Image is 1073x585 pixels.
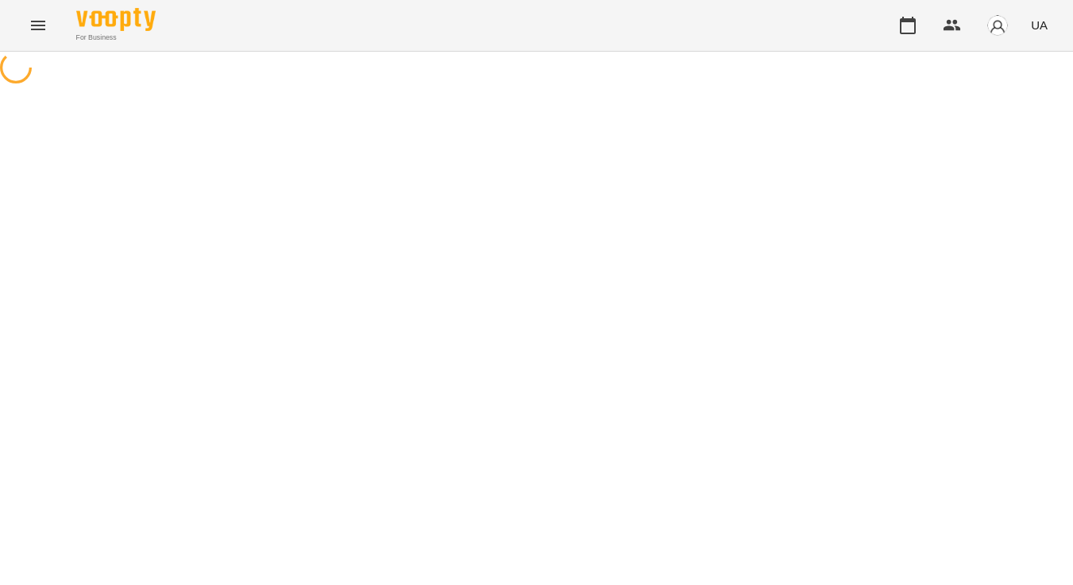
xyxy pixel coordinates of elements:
button: UA [1025,10,1054,40]
img: Voopty Logo [76,8,156,31]
button: Menu [19,6,57,45]
span: For Business [76,33,156,43]
span: UA [1031,17,1048,33]
img: avatar_s.png [986,14,1009,37]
